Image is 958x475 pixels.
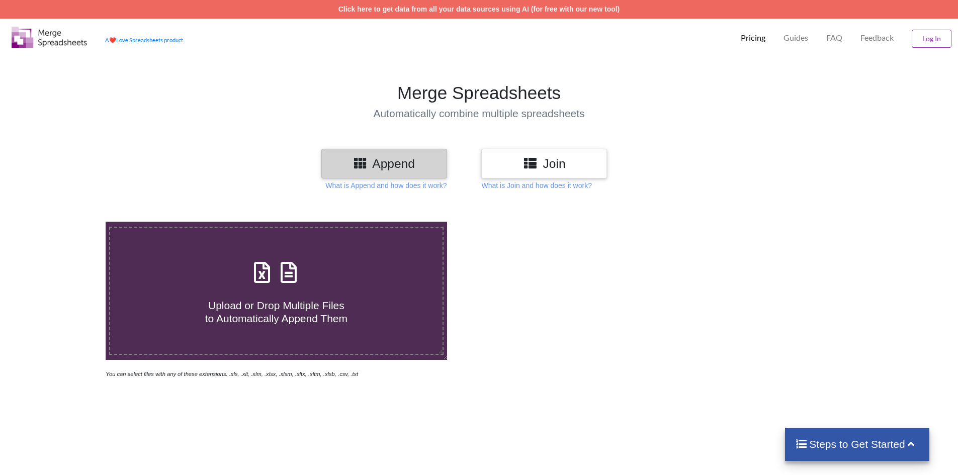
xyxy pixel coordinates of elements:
img: Logo.png [12,27,87,48]
a: Click here to get data from all your data sources using AI (for free with our new tool) [338,5,620,13]
h3: Append [329,156,440,171]
span: heart [109,37,116,43]
span: Upload or Drop Multiple Files to Automatically Append Them [205,300,347,324]
a: AheartLove Spreadsheets product [105,37,183,43]
span: Feedback [860,34,894,42]
h4: Steps to Get Started [795,438,919,450]
p: Guides [783,33,808,43]
h3: Join [489,156,599,171]
p: FAQ [826,33,842,43]
p: Pricing [741,33,765,43]
p: What is Append and how does it work? [325,180,447,191]
p: What is Join and how does it work? [481,180,591,191]
i: You can select files with any of these extensions: .xls, .xlt, .xlm, .xlsx, .xlsm, .xltx, .xltm, ... [106,371,358,377]
button: Log In [912,30,951,48]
